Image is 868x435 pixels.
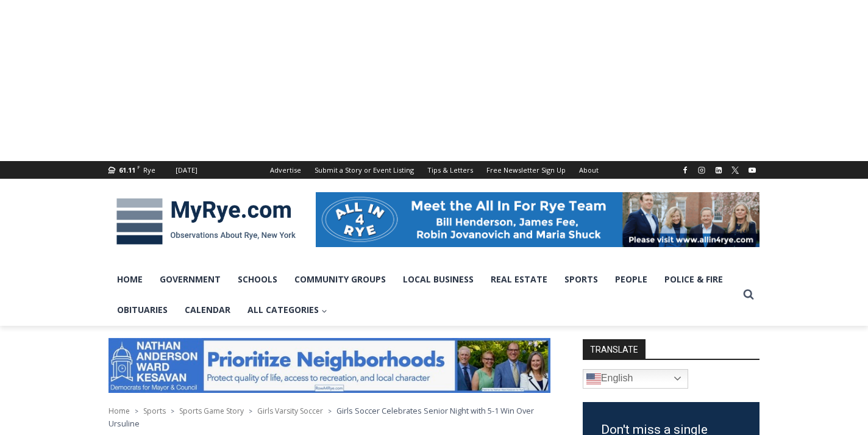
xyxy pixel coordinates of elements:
[480,161,572,179] a: Free Newsletter Sign Up
[108,404,550,430] nav: Breadcrumbs
[738,284,759,306] button: View Search Form
[151,264,229,295] a: Government
[482,264,556,295] a: Real Estate
[678,163,692,178] a: Facebook
[176,165,197,176] div: [DATE]
[583,369,688,389] a: English
[171,407,174,415] span: >
[249,407,252,415] span: >
[394,264,482,295] a: Local Business
[586,372,601,386] img: en
[745,163,759,178] a: YouTube
[263,161,605,179] nav: Secondary Navigation
[711,163,726,178] a: Linkedin
[135,407,138,415] span: >
[108,295,176,325] a: Obituaries
[316,192,759,247] img: All in for Rye
[108,264,151,295] a: Home
[257,406,323,416] a: Girls Varsity Soccer
[143,165,155,176] div: Rye
[137,164,140,170] span: F
[286,264,394,295] a: Community Groups
[308,161,421,179] a: Submit a Story or Event Listing
[656,264,731,295] a: Police & Fire
[607,264,656,295] a: People
[239,295,336,325] a: All Categories
[247,303,327,317] span: All Categories
[572,161,605,179] a: About
[143,406,166,416] a: Sports
[179,406,244,416] a: Sports Game Story
[176,295,239,325] a: Calendar
[229,264,286,295] a: Schools
[108,190,304,253] img: MyRye.com
[694,163,709,178] a: Instagram
[108,264,738,326] nav: Primary Navigation
[556,264,607,295] a: Sports
[328,407,332,415] span: >
[728,163,742,178] a: X
[263,161,308,179] a: Advertise
[119,165,135,174] span: 61.11
[583,339,646,359] strong: TRANSLATE
[108,405,534,428] span: Girls Soccer Celebrates Senior Night with 5-1 Win Over Ursuline
[108,406,130,416] a: Home
[421,161,480,179] a: Tips & Letters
